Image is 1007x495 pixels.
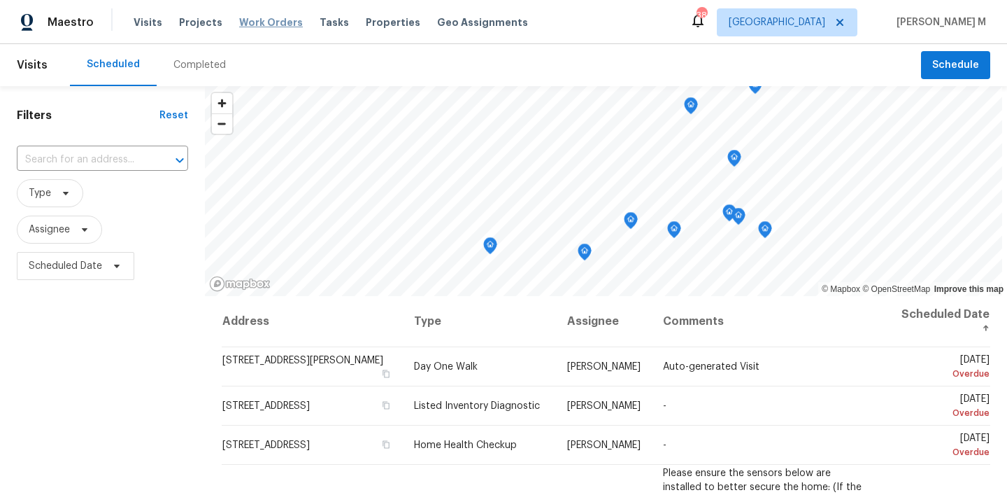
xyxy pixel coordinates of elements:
[932,57,979,74] span: Schedule
[29,186,51,200] span: Type
[684,97,698,119] div: Map marker
[212,114,232,134] span: Zoom out
[222,296,403,347] th: Address
[652,296,883,347] th: Comments
[748,77,762,99] div: Map marker
[882,296,990,347] th: Scheduled Date ↑
[414,440,517,450] span: Home Health Checkup
[934,284,1004,294] a: Improve this map
[663,362,759,372] span: Auto-generated Visit
[222,440,310,450] span: [STREET_ADDRESS]
[567,440,641,450] span: [PERSON_NAME]
[667,221,681,243] div: Map marker
[366,15,420,29] span: Properties
[379,368,392,380] button: Copy Address
[727,150,741,172] div: Map marker
[379,438,392,451] button: Copy Address
[173,58,226,72] div: Completed
[414,362,478,372] span: Day One Walk
[893,355,990,381] span: [DATE]
[729,15,825,29] span: [GEOGRAPHIC_DATA]
[222,401,310,411] span: [STREET_ADDRESS]
[17,50,48,81] span: Visits
[212,113,232,134] button: Zoom out
[205,86,1002,296] canvas: Map
[567,401,641,411] span: [PERSON_NAME]
[624,212,638,234] div: Map marker
[722,204,736,226] div: Map marker
[893,406,990,420] div: Overdue
[403,296,555,347] th: Type
[822,284,860,294] a: Mapbox
[556,296,652,347] th: Assignee
[891,15,986,29] span: [PERSON_NAME] M
[758,221,772,243] div: Map marker
[29,223,70,237] span: Assignee
[170,151,190,170] button: Open
[17,149,149,171] input: Search for an address...
[893,445,990,459] div: Overdue
[893,367,990,381] div: Overdue
[239,15,303,29] span: Work Orders
[29,259,102,273] span: Scheduled Date
[212,93,232,113] button: Zoom in
[578,244,592,265] div: Map marker
[320,18,349,27] span: Tasks
[134,15,162,29] span: Visits
[414,401,540,411] span: Listed Inventory Diagnostic
[893,433,990,459] span: [DATE]
[222,356,383,365] span: [STREET_ADDRESS][PERSON_NAME]
[17,109,159,123] h1: Filters
[179,15,222,29] span: Projects
[697,8,706,22] div: 38
[663,440,666,450] span: -
[862,284,930,294] a: OpenStreetMap
[48,15,94,29] span: Maestro
[379,399,392,412] button: Copy Address
[159,109,188,123] div: Reset
[209,276,271,292] a: Mapbox homepage
[921,51,990,80] button: Schedule
[567,362,641,372] span: [PERSON_NAME]
[731,208,745,230] div: Map marker
[483,237,497,259] div: Map marker
[893,394,990,420] span: [DATE]
[437,15,528,29] span: Geo Assignments
[663,401,666,411] span: -
[87,57,140,71] div: Scheduled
